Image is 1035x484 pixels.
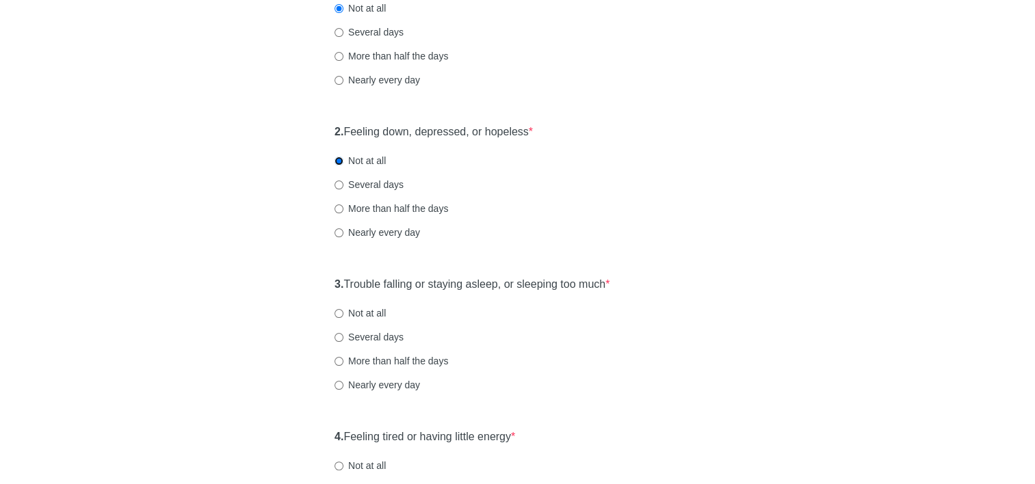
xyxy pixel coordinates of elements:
[335,354,448,368] label: More than half the days
[335,459,386,472] label: Not at all
[335,76,343,85] input: Nearly every day
[335,178,404,191] label: Several days
[335,25,404,39] label: Several days
[335,154,386,167] label: Not at all
[335,330,404,344] label: Several days
[335,228,343,237] input: Nearly every day
[335,204,343,213] input: More than half the days
[335,431,343,442] strong: 4.
[335,357,343,366] input: More than half the days
[335,180,343,189] input: Several days
[335,461,343,470] input: Not at all
[335,278,343,290] strong: 3.
[335,124,533,140] label: Feeling down, depressed, or hopeless
[335,202,448,215] label: More than half the days
[335,1,386,15] label: Not at all
[335,277,610,293] label: Trouble falling or staying asleep, or sleeping too much
[335,126,343,137] strong: 2.
[335,73,420,87] label: Nearly every day
[335,4,343,13] input: Not at all
[335,52,343,61] input: More than half the days
[335,49,448,63] label: More than half the days
[335,381,343,390] input: Nearly every day
[335,28,343,37] input: Several days
[335,378,420,392] label: Nearly every day
[335,429,515,445] label: Feeling tired or having little energy
[335,309,343,318] input: Not at all
[335,306,386,320] label: Not at all
[335,157,343,165] input: Not at all
[335,226,420,239] label: Nearly every day
[335,333,343,342] input: Several days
